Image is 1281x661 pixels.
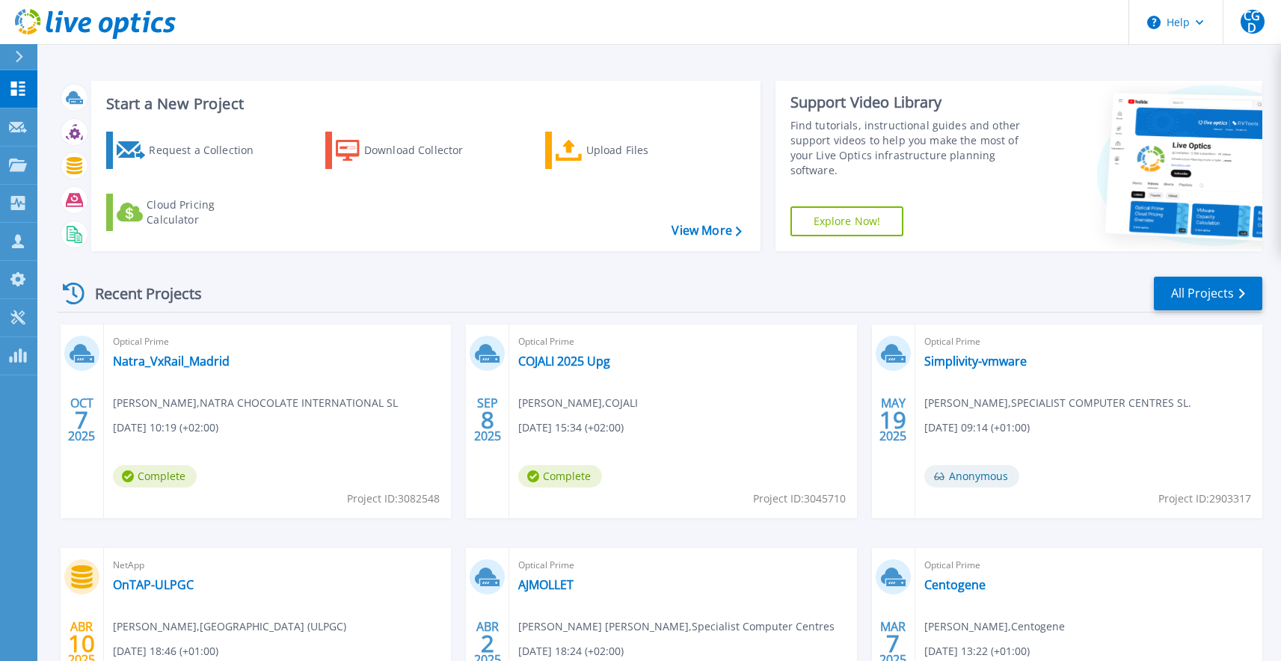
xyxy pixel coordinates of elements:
a: Simplivity-vmware [924,354,1027,369]
span: [DATE] 10:19 (+02:00) [113,419,218,436]
span: Optical Prime [518,333,847,350]
a: COJALI 2025 Upg [518,354,610,369]
span: 7 [886,637,900,650]
span: Optical Prime [924,557,1253,574]
span: 19 [879,413,906,426]
a: Cloud Pricing Calculator [106,194,273,231]
a: All Projects [1154,277,1262,310]
span: [PERSON_NAME] , [GEOGRAPHIC_DATA] (ULPGC) [113,618,346,635]
span: [DATE] 09:14 (+01:00) [924,419,1030,436]
span: [PERSON_NAME] , Centogene [924,618,1065,635]
span: 2 [481,637,494,650]
span: 8 [481,413,494,426]
div: Support Video Library [790,93,1037,112]
span: Complete [518,465,602,488]
h3: Start a New Project [106,96,741,112]
a: Request a Collection [106,132,273,169]
a: Explore Now! [790,206,904,236]
div: OCT 2025 [67,393,96,447]
div: Find tutorials, instructional guides and other support videos to help you make the most of your L... [790,118,1037,178]
span: 10 [68,637,95,650]
span: NetApp [113,557,442,574]
div: MAY 2025 [879,393,907,447]
span: [PERSON_NAME] , COJALI [518,395,638,411]
span: Complete [113,465,197,488]
a: Centogene [924,577,986,592]
a: Upload Files [545,132,712,169]
a: OnTAP-ULPGC [113,577,194,592]
span: Optical Prime [113,333,442,350]
div: Cloud Pricing Calculator [147,197,266,227]
span: Project ID: 2903317 [1158,491,1251,507]
div: Download Collector [364,135,484,165]
span: [PERSON_NAME] , SPECIALIST COMPUTER CENTRES SL. [924,395,1191,411]
a: Natra_VxRail_Madrid [113,354,230,369]
span: [PERSON_NAME] , NATRA CHOCOLATE INTERNATIONAL SL [113,395,398,411]
a: Download Collector [325,132,492,169]
span: [DATE] 18:24 (+02:00) [518,643,624,660]
span: Project ID: 3045710 [753,491,846,507]
span: 7 [75,413,88,426]
span: Anonymous [924,465,1019,488]
span: [DATE] 15:34 (+02:00) [518,419,624,436]
span: Optical Prime [924,333,1253,350]
div: SEP 2025 [473,393,502,447]
span: [DATE] 13:22 (+01:00) [924,643,1030,660]
a: View More [672,224,741,238]
span: CGD [1241,10,1265,34]
span: Project ID: 3082548 [347,491,440,507]
a: AJMOLLET [518,577,574,592]
span: [DATE] 18:46 (+01:00) [113,643,218,660]
div: Upload Files [586,135,706,165]
span: [PERSON_NAME] [PERSON_NAME] , Specialist Computer Centres [518,618,835,635]
div: Recent Projects [58,275,222,312]
span: Optical Prime [518,557,847,574]
div: Request a Collection [149,135,268,165]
